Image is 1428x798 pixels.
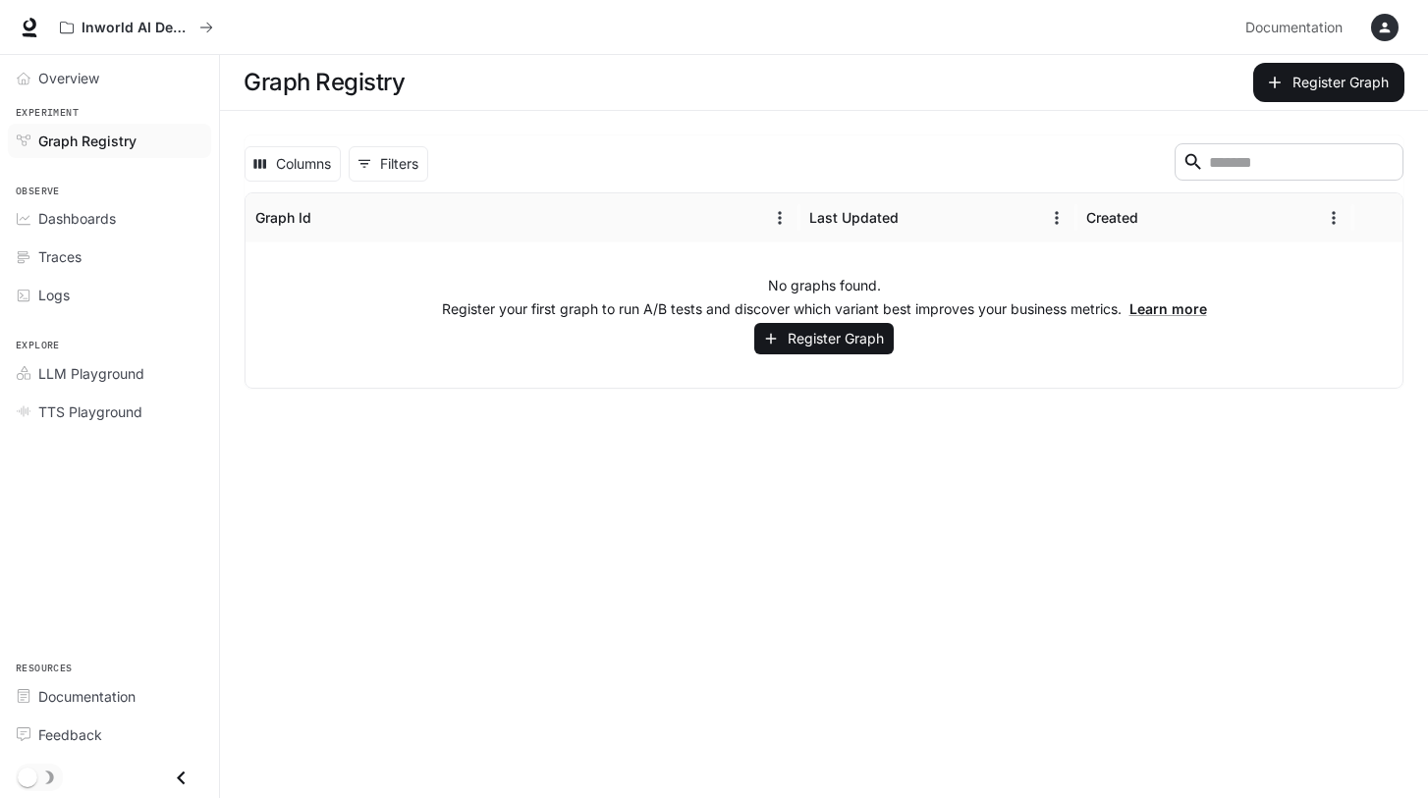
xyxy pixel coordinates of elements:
a: Learn more [1129,300,1207,317]
div: Created [1086,209,1138,226]
span: Dashboards [38,208,116,229]
button: Sort [1140,203,1170,233]
a: Documentation [1237,8,1357,47]
span: Overview [38,68,99,88]
button: Sort [901,203,930,233]
a: TTS Playground [8,395,211,429]
h1: Graph Registry [244,63,405,102]
p: Register your first graph to run A/B tests and discover which variant best improves your business... [442,299,1207,319]
span: Dark mode toggle [18,766,37,787]
div: Search [1175,143,1403,185]
button: Menu [1042,203,1071,233]
button: Register Graph [1253,63,1404,102]
span: TTS Playground [38,401,142,422]
button: Register Graph [754,323,894,355]
p: No graphs found. [768,276,881,295]
div: Graph Id [255,209,311,226]
span: Feedback [38,724,102,745]
a: LLM Playground [8,356,211,391]
button: Show filters [349,146,428,182]
span: Graph Registry [38,131,137,151]
a: Documentation [8,679,211,714]
button: Menu [765,203,795,233]
button: Select columns [245,146,341,182]
a: Dashboards [8,201,211,236]
span: Documentation [38,686,136,707]
a: Graph Registry [8,124,211,158]
p: Inworld AI Demos [82,20,192,36]
a: Logs [8,278,211,312]
button: Menu [1319,203,1348,233]
div: Last Updated [809,209,899,226]
a: Overview [8,61,211,95]
span: Documentation [1245,16,1343,40]
span: LLM Playground [38,363,144,384]
button: All workspaces [51,8,222,47]
button: Close drawer [159,758,203,798]
a: Traces [8,239,211,274]
a: Feedback [8,718,211,752]
span: Logs [38,285,70,305]
span: Traces [38,246,82,267]
button: Sort [313,203,343,233]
